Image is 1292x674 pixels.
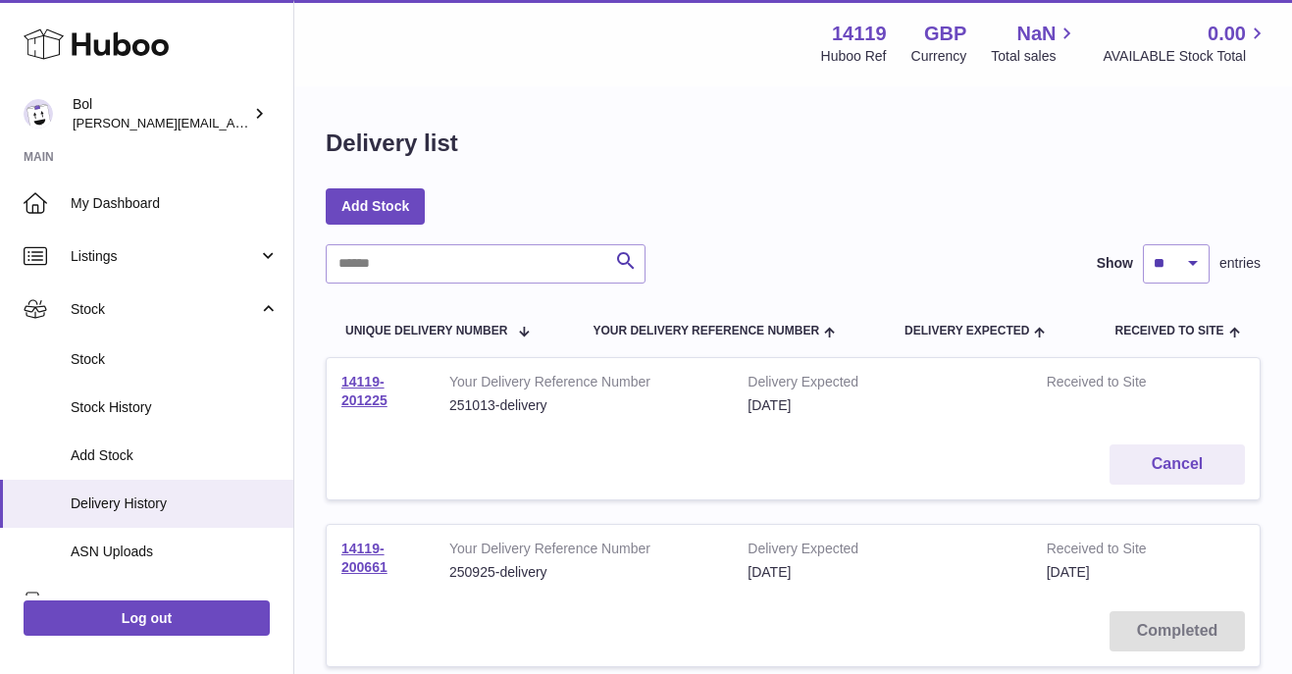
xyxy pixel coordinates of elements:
[345,325,507,337] span: Unique Delivery Number
[71,398,279,417] span: Stock History
[1103,47,1268,66] span: AVAILABLE Stock Total
[1097,254,1133,273] label: Show
[449,540,718,563] strong: Your Delivery Reference Number
[1208,21,1246,47] span: 0.00
[1114,325,1223,337] span: Received to Site
[71,543,279,561] span: ASN Uploads
[73,115,393,130] span: [PERSON_NAME][EMAIL_ADDRESS][DOMAIN_NAME]
[748,563,1016,582] div: [DATE]
[71,446,279,465] span: Add Stock
[1016,21,1056,47] span: NaN
[748,373,1016,396] strong: Delivery Expected
[24,600,270,636] a: Log out
[341,374,388,408] a: 14119-201225
[821,47,887,66] div: Huboo Ref
[73,95,249,132] div: Bol
[1219,254,1261,273] span: entries
[832,21,887,47] strong: 14119
[341,541,388,575] a: 14119-200661
[748,540,1016,563] strong: Delivery Expected
[1047,564,1090,580] span: [DATE]
[24,99,53,129] img: james.enever@bolfoods.com
[449,563,718,582] div: 250925-delivery
[449,373,718,396] strong: Your Delivery Reference Number
[991,47,1078,66] span: Total sales
[326,128,458,159] h1: Delivery list
[748,396,1016,415] div: [DATE]
[449,396,718,415] div: 251013-delivery
[71,247,258,266] span: Listings
[71,350,279,369] span: Stock
[71,593,258,611] span: Sales
[71,494,279,513] span: Delivery History
[593,325,819,337] span: Your Delivery Reference Number
[1047,373,1185,396] strong: Received to Site
[911,47,967,66] div: Currency
[71,194,279,213] span: My Dashboard
[71,300,258,319] span: Stock
[326,188,425,224] a: Add Stock
[1103,21,1268,66] a: 0.00 AVAILABLE Stock Total
[991,21,1078,66] a: NaN Total sales
[1047,540,1185,563] strong: Received to Site
[904,325,1029,337] span: Delivery Expected
[924,21,966,47] strong: GBP
[1110,444,1245,485] button: Cancel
